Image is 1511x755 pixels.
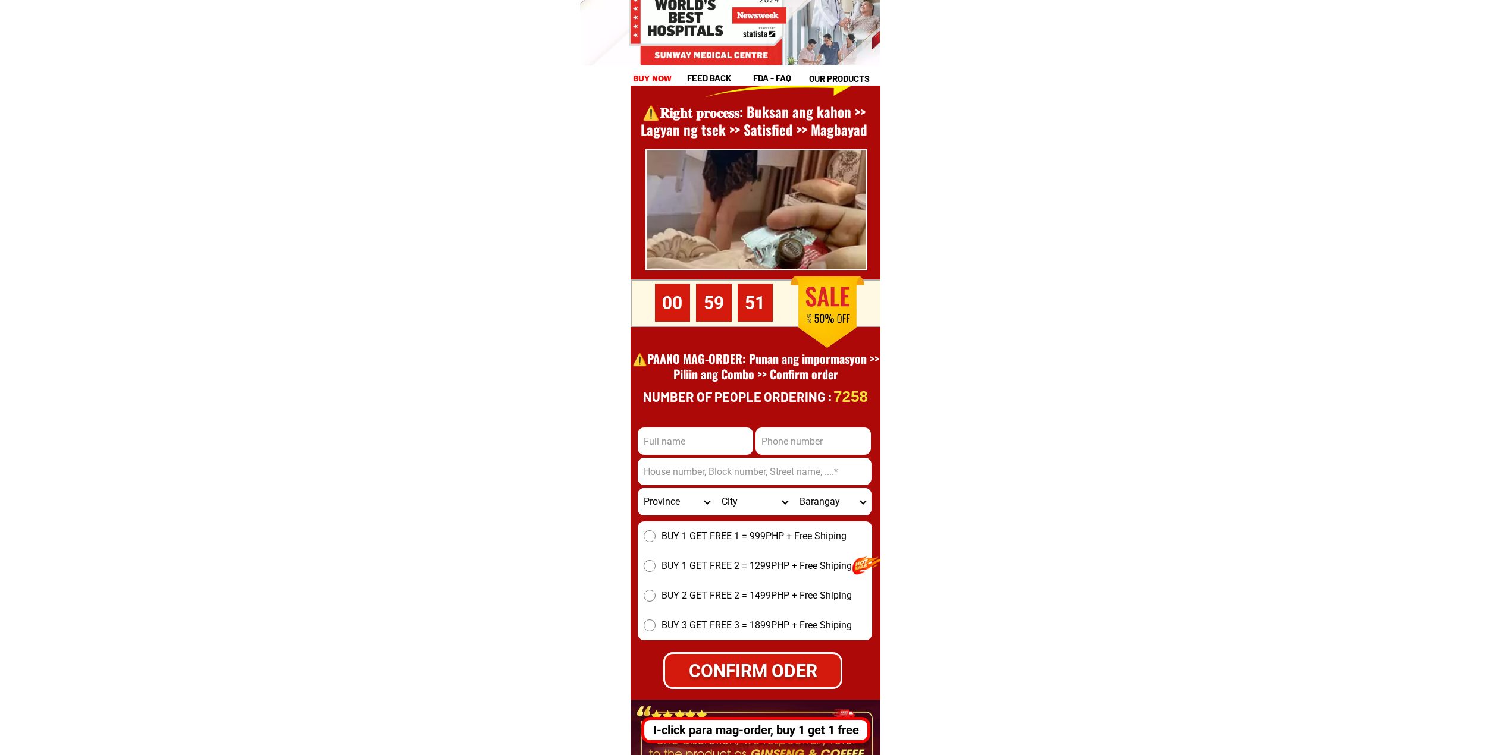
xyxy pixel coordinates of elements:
h1: fda - FAQ [753,71,820,85]
span: BUY 2 GET FREE 2 = 1499PHP + Free Shiping [662,589,852,603]
select: Select district [716,488,794,515]
span: BUY 3 GET FREE 3 = 1899PHP + Free Shiping [662,618,852,633]
p: 7258 [835,387,867,406]
h1: our products [809,72,879,86]
select: Select commune [794,488,872,515]
span: BUY 1 GET FREE 2 = 1299PHP + Free Shiping [662,559,852,573]
div: I-click para mag-order, buy 1 get 1 free [648,721,869,739]
h1: ⚠️️𝐑𝐢𝐠𝐡𝐭 𝐩𝐫𝐨𝐜𝐞𝐬𝐬: Buksan ang kahon >> Lagyan ng tsek >> Satisfied >> Magbayad [625,103,884,139]
h1: buy now [635,72,670,86]
input: BUY 3 GET FREE 3 = 1899PHP + Free Shiping [644,619,656,631]
input: Input address [638,458,872,485]
div: CONFIRM ODER [660,656,846,685]
select: Select province [638,488,716,515]
input: BUY 1 GET FREE 1 = 999PHP + Free Shiping [644,530,656,542]
h1: ⚠️️PAANO MAG-ORDER: Punan ang impormasyon >> Piliin ang Combo >> Confirm order [632,351,879,397]
input: Input full_name [638,427,753,455]
span: BUY 1 GET FREE 1 = 999PHP + Free Shiping [662,529,847,543]
h1: feed back [687,71,751,85]
input: BUY 1 GET FREE 2 = 1299PHP + Free Shiping [644,560,656,572]
input: Input phone_number [755,427,871,455]
input: BUY 2 GET FREE 2 = 1499PHP + Free Shiping [644,590,656,602]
